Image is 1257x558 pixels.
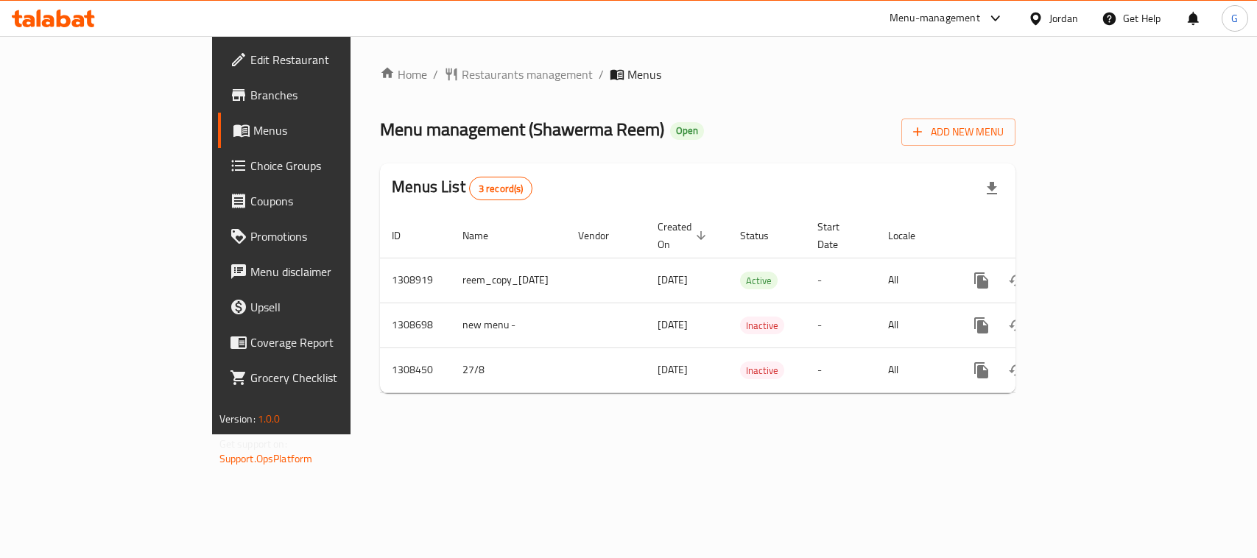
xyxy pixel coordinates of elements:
span: Menu disclaimer [250,263,410,280]
a: Coverage Report [218,325,422,360]
div: Jordan [1049,10,1078,27]
span: Active [740,272,778,289]
div: Total records count [469,177,533,200]
span: Add New Menu [913,123,1004,141]
span: Restaurants management [462,66,593,83]
li: / [599,66,604,83]
span: Grocery Checklist [250,369,410,386]
span: Promotions [250,227,410,245]
span: Status [740,227,788,244]
td: - [806,258,876,303]
table: enhanced table [380,213,1117,393]
span: Coupons [250,192,410,210]
a: Menus [218,113,422,148]
td: new menu - [451,303,566,347]
a: Menu disclaimer [218,254,422,289]
a: Coupons [218,183,422,219]
button: more [964,263,999,298]
div: Export file [974,171,1010,206]
button: more [964,353,999,388]
span: Choice Groups [250,157,410,174]
li: / [433,66,438,83]
button: Change Status [999,263,1035,298]
span: Menus [253,121,410,139]
a: Support.OpsPlatform [219,449,313,468]
td: reem_copy_[DATE] [451,258,566,303]
th: Actions [952,213,1117,258]
span: G [1231,10,1238,27]
span: Menus [627,66,661,83]
span: [DATE] [658,360,688,379]
span: Branches [250,86,410,104]
a: Edit Restaurant [218,42,422,77]
span: Edit Restaurant [250,51,410,68]
span: Version: [219,409,256,428]
a: Upsell [218,289,422,325]
button: Change Status [999,353,1035,388]
div: Menu-management [890,10,980,27]
a: Grocery Checklist [218,360,422,395]
td: - [806,303,876,347]
td: All [876,303,952,347]
a: Promotions [218,219,422,254]
span: [DATE] [658,270,688,289]
span: Start Date [817,218,859,253]
div: Open [670,122,704,140]
span: Coverage Report [250,333,410,351]
span: 3 record(s) [470,182,532,196]
a: Choice Groups [218,148,422,183]
span: Upsell [250,298,410,316]
td: All [876,258,952,303]
span: Locale [888,227,934,244]
span: Get support on: [219,434,287,453]
td: - [806,347,876,392]
span: Inactive [740,317,784,334]
td: 27/8 [451,347,566,392]
button: Add New Menu [901,119,1015,146]
nav: breadcrumb [380,66,1015,83]
span: [DATE] [658,315,688,334]
button: Change Status [999,308,1035,343]
span: Created On [658,218,711,253]
span: Inactive [740,362,784,379]
span: Menu management ( Shawerma Reem ) [380,113,664,146]
a: Branches [218,77,422,113]
a: Restaurants management [444,66,593,83]
td: All [876,347,952,392]
span: Name [462,227,507,244]
button: more [964,308,999,343]
h2: Menus List [392,176,532,200]
span: ID [392,227,420,244]
span: 1.0.0 [258,409,281,428]
span: Vendor [578,227,628,244]
div: Inactive [740,361,784,379]
span: Open [670,124,704,137]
